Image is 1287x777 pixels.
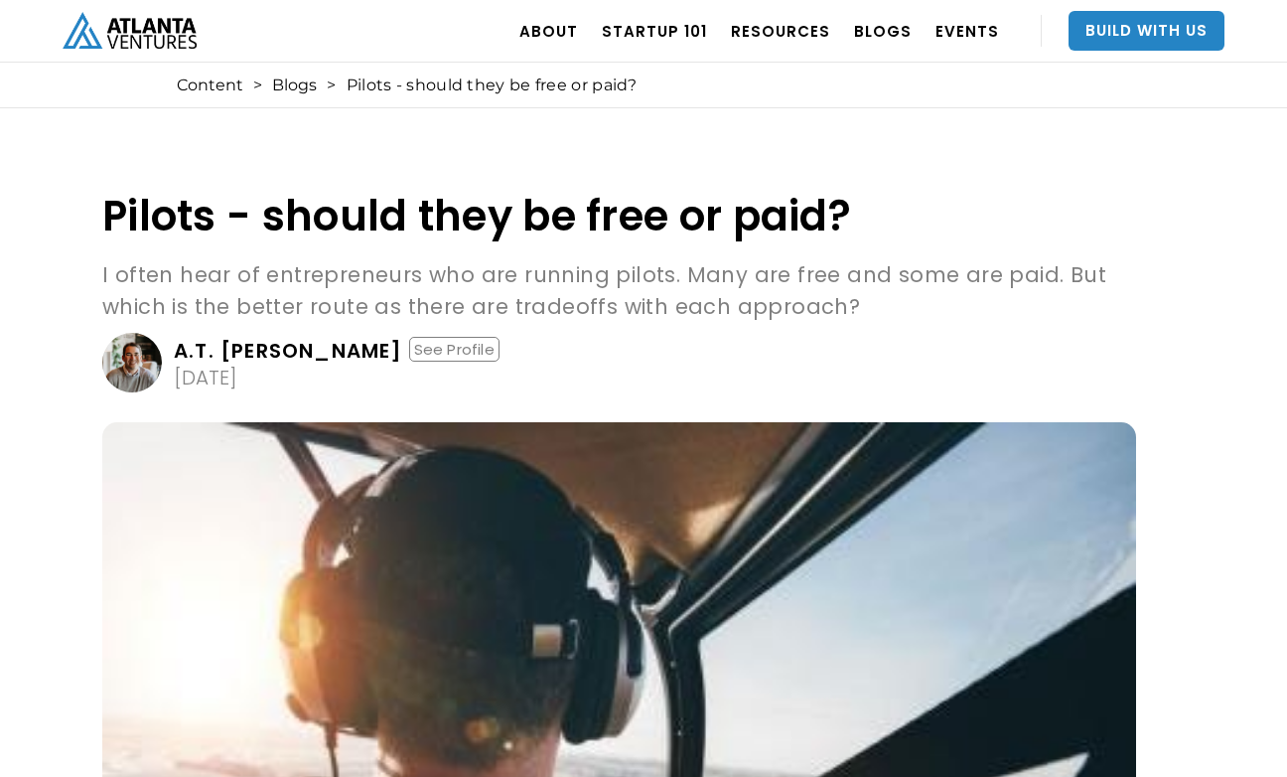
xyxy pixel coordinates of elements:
[272,76,317,95] a: Blogs
[1069,11,1224,51] a: Build With Us
[519,3,578,59] a: ABOUT
[935,3,999,59] a: EVENTS
[327,76,336,95] div: >
[102,333,1136,392] a: A.T. [PERSON_NAME]See Profile[DATE]
[253,76,262,95] div: >
[602,3,707,59] a: Startup 101
[174,341,403,361] div: A.T. [PERSON_NAME]
[854,3,912,59] a: BLOGS
[177,76,243,95] a: Content
[347,76,638,95] div: Pilots - should they be free or paid?
[102,193,1136,239] h1: Pilots - should they be free or paid?
[174,368,237,388] div: [DATE]
[731,3,830,59] a: RESOURCES
[102,259,1136,323] p: I often hear of entrepreneurs who are running pilots. Many are free and some are paid. But which ...
[409,337,500,362] div: See Profile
